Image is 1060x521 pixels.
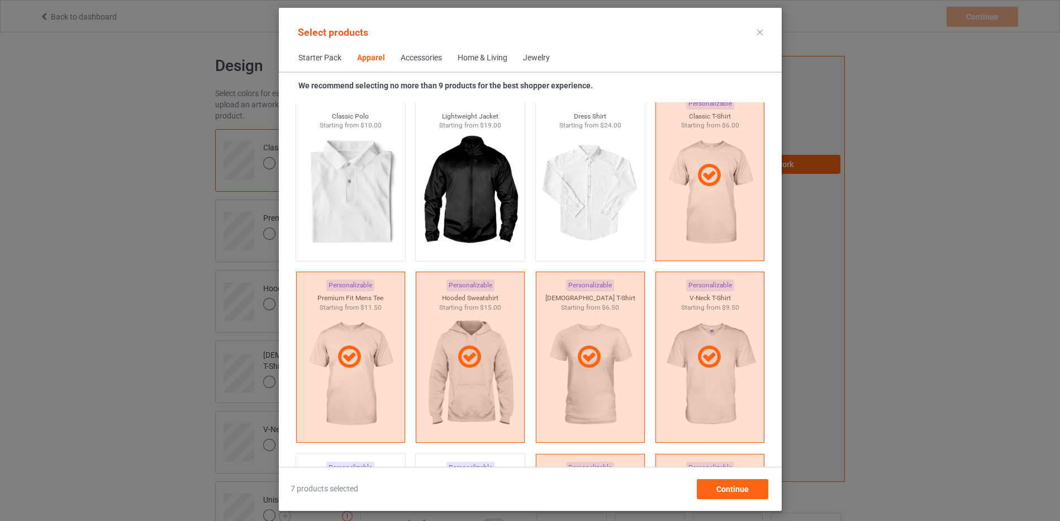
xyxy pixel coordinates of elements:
[523,53,550,64] div: Jewelry
[420,130,520,255] img: regular.jpg
[296,112,405,121] div: Classic Polo
[535,121,644,130] div: Starting from
[360,121,381,129] span: $10.00
[291,45,349,72] span: Starter Pack
[600,121,621,129] span: $24.00
[535,112,644,121] div: Dress Shirt
[540,130,640,255] img: regular.jpg
[298,81,593,90] strong: We recommend selecting no more than 9 products for the best shopper experience.
[446,462,494,473] div: Personalizable
[296,121,405,130] div: Starting from
[458,53,507,64] div: Home & Living
[298,26,368,38] span: Select products
[416,112,525,121] div: Lightweight Jacket
[480,121,501,129] span: $19.00
[401,53,442,64] div: Accessories
[291,484,358,495] span: 7 products selected
[716,485,748,494] span: Continue
[416,121,525,130] div: Starting from
[357,53,385,64] div: Apparel
[300,130,400,255] img: regular.jpg
[696,479,768,499] div: Continue
[326,462,374,473] div: Personalizable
